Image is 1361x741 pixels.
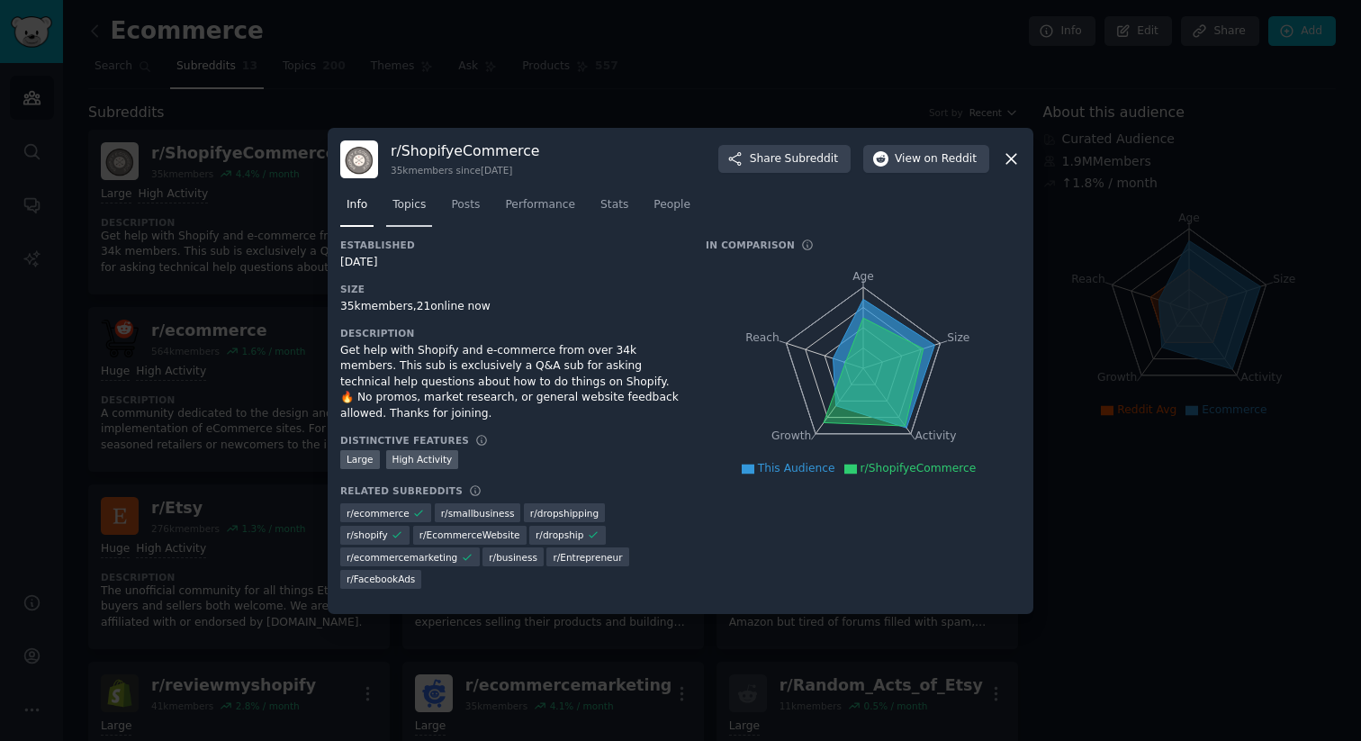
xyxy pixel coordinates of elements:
[386,450,459,469] div: High Activity
[340,450,380,469] div: Large
[947,330,969,343] tspan: Size
[553,551,622,564] span: r/ Entrepreneur
[594,191,635,228] a: Stats
[852,270,874,283] tspan: Age
[499,191,581,228] a: Performance
[745,330,780,343] tspan: Reach
[758,462,835,474] span: This Audience
[600,197,628,213] span: Stats
[441,507,515,520] span: r/ smallbusiness
[653,197,690,213] span: People
[340,140,378,178] img: ShopifyeCommerce
[386,191,432,228] a: Topics
[451,197,480,213] span: Posts
[340,434,469,447] h3: Distinctive Features
[340,484,463,497] h3: Related Subreddits
[536,529,583,541] span: r/ dropship
[391,164,540,176] div: 35k members since [DATE]
[861,462,977,474] span: r/ShopifyeCommerce
[718,145,851,174] button: ShareSubreddit
[530,507,599,520] span: r/ dropshipping
[340,299,680,315] div: 35k members, 21 online now
[445,191,486,228] a: Posts
[489,551,537,564] span: r/ business
[347,197,367,213] span: Info
[863,145,989,174] button: Viewon Reddit
[895,151,977,167] span: View
[340,283,680,295] h3: Size
[340,239,680,251] h3: Established
[347,551,457,564] span: r/ ecommercemarketing
[419,529,520,541] span: r/ EcommerceWebsite
[915,429,957,442] tspan: Activity
[347,507,410,520] span: r/ ecommerce
[340,343,680,422] div: Get help with Shopify and e-commerce from over 34k members. This sub is exclusively a Q&A sub for...
[391,141,540,160] h3: r/ ShopifyeCommerce
[785,151,838,167] span: Subreddit
[924,151,977,167] span: on Reddit
[347,529,388,541] span: r/ shopify
[347,573,415,585] span: r/ FacebookAds
[340,255,680,271] div: [DATE]
[392,197,426,213] span: Topics
[750,151,838,167] span: Share
[505,197,575,213] span: Performance
[647,191,697,228] a: People
[771,429,811,442] tspan: Growth
[340,327,680,339] h3: Description
[706,239,795,251] h3: In Comparison
[340,191,374,228] a: Info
